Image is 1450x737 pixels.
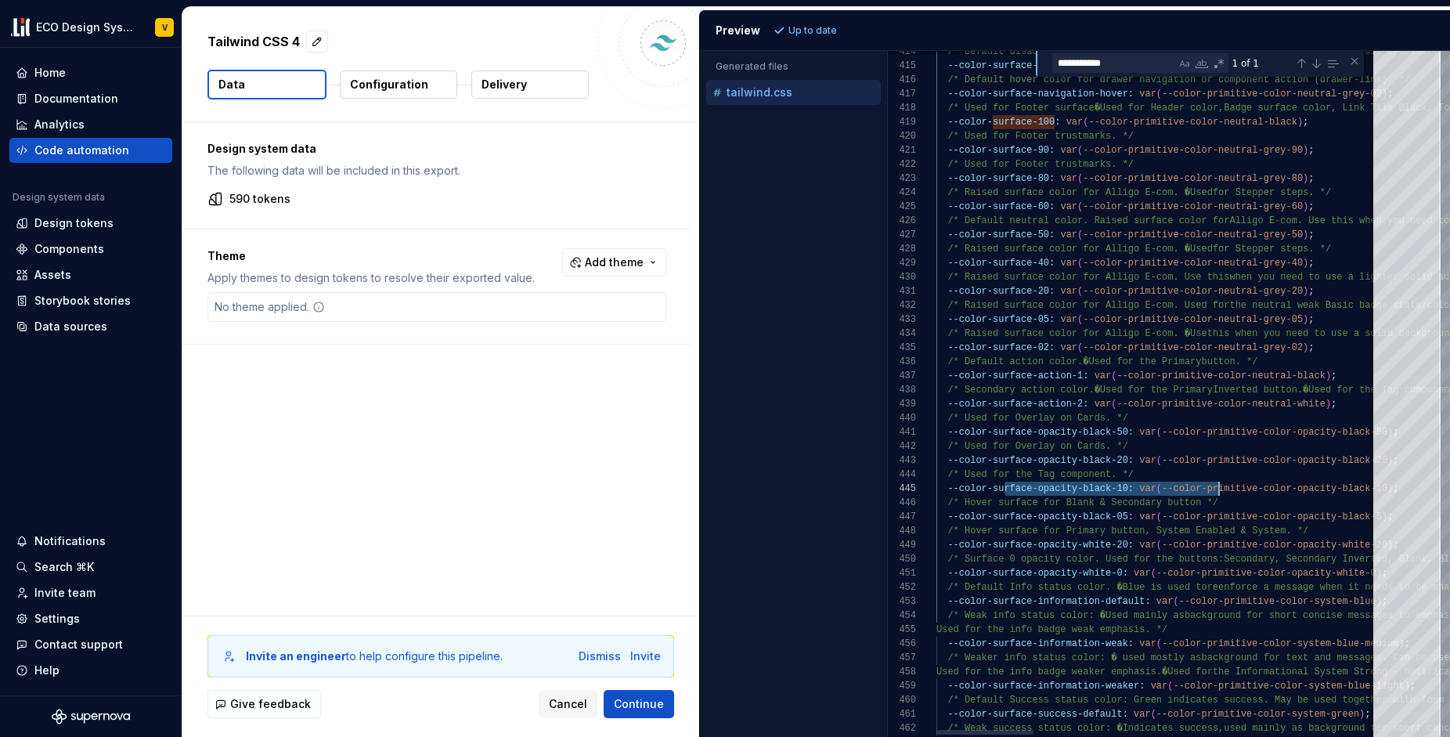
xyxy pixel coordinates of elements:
[1308,258,1314,269] span: ;
[1231,53,1293,73] div: 1 of 1
[888,637,916,651] div: 456
[1036,51,1364,77] div: Find / Replace
[947,370,1088,381] span: --color-surface-action-1:
[947,413,1127,424] span: /* Used for Overlay on Cards. */
[947,159,1134,170] span: /* Used for Footer trustmarks. */
[9,314,172,339] a: Data sources
[706,84,881,101] button: tailwind.css
[727,86,792,99] p: tailwind.css
[947,526,1229,536] span: /* Hover surface for Primary button, System Enable
[1173,596,1178,607] span: (
[1229,526,1308,536] span: d & System. */
[888,411,916,425] div: 440
[1060,314,1077,325] span: var
[1331,370,1336,381] span: ;
[1308,286,1314,297] span: ;
[9,112,172,137] a: Analytics
[630,648,661,664] button: Invite
[947,540,1134,551] span: --color-surface-opacity-white-20:
[1077,342,1083,353] span: (
[888,298,916,313] div: 432
[888,594,916,609] div: 453
[34,637,123,652] div: Contact support
[1139,540,1156,551] span: var
[888,129,916,143] div: 420
[1212,187,1330,198] span: for Stepper steps. */
[34,663,60,678] div: Help
[11,18,30,37] img: f0abbffb-d71d-4d32-b858-d34959bbcc23.png
[1303,342,1308,353] span: )
[9,211,172,236] a: Design tokens
[888,313,916,327] div: 433
[52,709,130,724] a: Supernova Logo
[716,23,760,38] div: Preview
[1201,356,1257,367] span: button. */
[1162,638,1398,649] span: --color-primitive-color-system-blue-medium
[9,262,172,287] a: Assets
[947,652,1201,663] span: /* Weaker info status color: � used mostly as
[1331,399,1336,410] span: ;
[1083,314,1303,325] span: --color-primitive-color-neutral-grey-05
[1194,56,1210,71] div: Match Whole Word (⌥⌘W)
[888,425,916,439] div: 441
[3,10,179,44] button: ECO Design SystemV
[1229,74,1409,85] span: mponent action (drawer-link). */
[1077,145,1083,156] span: (
[1297,117,1302,128] span: )
[888,341,916,355] div: 435
[936,667,1213,677] span: Used for the info badge weaker emphasis.�Used for
[888,101,916,115] div: 418
[888,143,916,157] div: 421
[888,383,916,397] div: 438
[34,319,107,334] div: Data sources
[947,117,993,128] span: --color-
[1162,483,1387,494] span: --color-primitive-color-opacity-black-10
[13,191,105,204] div: Design system data
[888,284,916,298] div: 431
[208,293,331,321] div: No theme applied.
[947,244,1212,255] span: /* Raised surface color for Alligo E-com. �Used
[207,248,535,264] p: Theme
[229,191,290,207] p: 590 tokens
[888,256,916,270] div: 429
[1139,427,1156,438] span: var
[1077,314,1083,325] span: (
[1077,258,1083,269] span: (
[1178,596,1376,607] span: --color-primitive-color-system-blue
[1162,427,1387,438] span: --color-primitive-color-opacity-black-50
[1325,370,1330,381] span: )
[947,60,1088,71] span: --color-surface-disabled:
[1116,399,1325,410] span: --color-primitive-color-neutral-white
[1150,568,1156,579] span: (
[1308,229,1314,240] span: ;
[1303,117,1308,128] span: ;
[1325,399,1330,410] span: )
[1211,56,1227,71] div: Use Regular Expression (⌥⌘R)
[1060,286,1077,297] span: var
[888,87,916,101] div: 417
[888,200,916,214] div: 425
[947,582,1207,593] span: /* Default Info status color. �Blue is used to
[947,258,1055,269] span: --color-surface-40:
[947,610,1184,621] span: /* Weak info status color: �Used mainly as
[1324,55,1341,72] div: Find in Selection (⌥⌘L)
[1156,709,1358,720] span: --color-primitive-color-system-green
[246,648,503,664] div: to help configure this pipeline.
[1162,511,1382,522] span: --color-primitive-color-opacity-black-5
[947,385,1212,396] span: /* Secondary action color.�Used for the Primary
[947,455,1134,466] span: --color-surface-opacity-black-20:
[947,441,1127,452] span: /* Used for Overlay on Cards. */
[207,690,321,718] button: Give feedback
[888,679,916,693] div: 459
[1156,638,1161,649] span: (
[1177,56,1192,71] div: Match Case (⌥⌘C)
[1083,286,1303,297] span: --color-primitive-color-neutral-grey-20
[1139,89,1156,99] span: var
[614,696,664,712] span: Continue
[1365,709,1370,720] span: ;
[1303,201,1308,212] span: )
[888,327,916,341] div: 434
[1139,511,1156,522] span: var
[947,638,1134,649] span: --color-surface-information-weak:
[1094,399,1111,410] span: var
